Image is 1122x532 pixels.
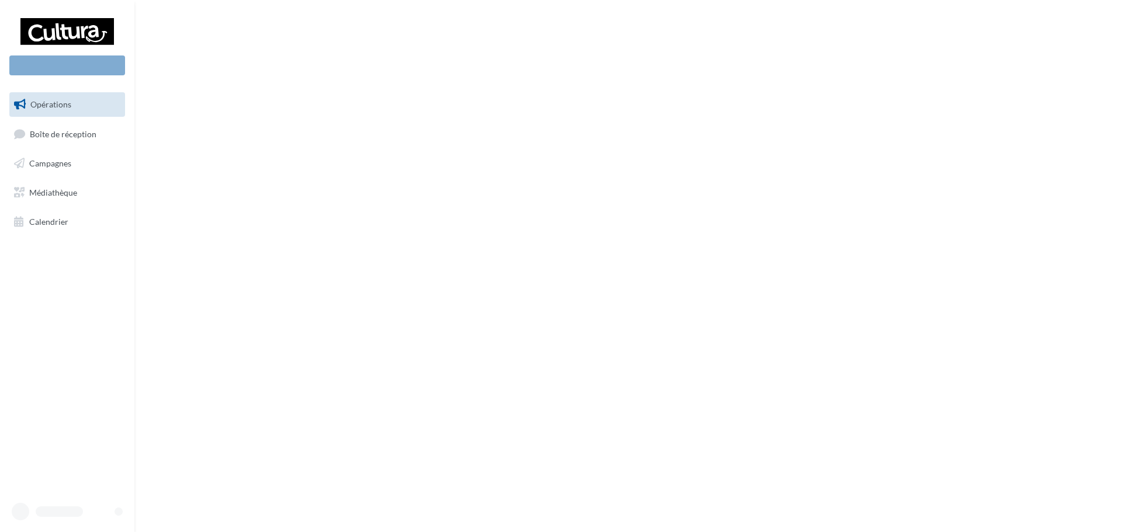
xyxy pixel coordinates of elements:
span: Médiathèque [29,187,77,197]
span: Opérations [30,99,71,109]
a: Boîte de réception [7,121,127,147]
span: Calendrier [29,216,68,226]
span: Boîte de réception [30,128,96,138]
a: Médiathèque [7,180,127,205]
a: Opérations [7,92,127,117]
div: Nouvelle campagne [9,55,125,75]
a: Campagnes [7,151,127,176]
span: Campagnes [29,158,71,168]
a: Calendrier [7,210,127,234]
